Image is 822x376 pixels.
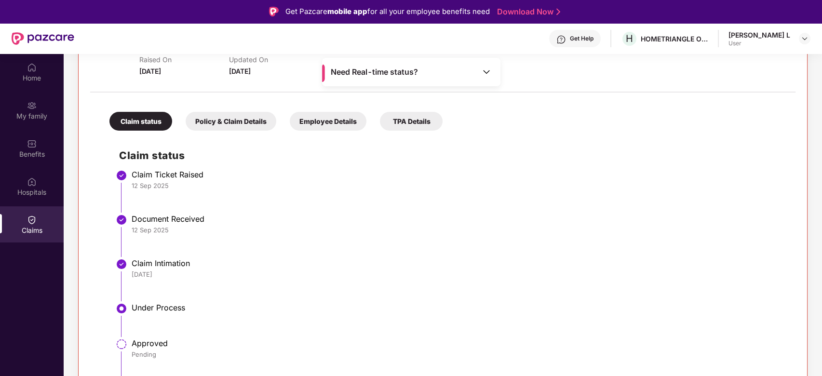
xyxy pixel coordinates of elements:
[132,270,786,279] div: [DATE]
[27,139,37,148] img: svg+xml;base64,PHN2ZyBpZD0iQmVuZWZpdHMiIHhtbG5zPSJodHRwOi8vd3d3LnczLm9yZy8yMDAwL3N2ZyIgd2lkdGg9Ij...
[116,214,127,226] img: svg+xml;base64,PHN2ZyBpZD0iU3RlcC1Eb25lLTMyeDMyIiB4bWxucz0iaHR0cDovL3d3dy53My5vcmcvMjAwMC9zdmciIH...
[641,34,708,43] div: HOMETRIANGLE ONLINE SERVICES PRIVATE LIMITED
[27,215,37,225] img: svg+xml;base64,PHN2ZyBpZD0iQ2xhaW0iIHhtbG5zPSJodHRwOi8vd3d3LnczLm9yZy8yMDAwL3N2ZyIgd2lkdGg9IjIwIi...
[116,303,127,314] img: svg+xml;base64,PHN2ZyBpZD0iU3RlcC1BY3RpdmUtMzJ4MzIiIHhtbG5zPSJodHRwOi8vd3d3LnczLm9yZy8yMDAwL3N2Zy...
[27,177,37,187] img: svg+xml;base64,PHN2ZyBpZD0iSG9zcGl0YWxzIiB4bWxucz0iaHR0cDovL3d3dy53My5vcmcvMjAwMC9zdmciIHdpZHRoPS...
[331,67,418,77] span: Need Real-time status?
[380,112,443,131] div: TPA Details
[482,67,491,77] img: Toggle Icon
[801,35,809,42] img: svg+xml;base64,PHN2ZyBpZD0iRHJvcGRvd24tMzJ4MzIiIHhtbG5zPSJodHRwOi8vd3d3LnczLm9yZy8yMDAwL3N2ZyIgd2...
[109,112,172,131] div: Claim status
[132,303,786,312] div: Under Process
[186,112,276,131] div: Policy & Claim Details
[132,258,786,268] div: Claim Intimation
[132,170,786,179] div: Claim Ticket Raised
[132,181,786,190] div: 12 Sep 2025
[119,148,786,163] h2: Claim status
[27,101,37,110] img: svg+xml;base64,PHN2ZyB3aWR0aD0iMjAiIGhlaWdodD0iMjAiIHZpZXdCb3g9IjAgMCAyMCAyMCIgZmlsbD0ibm9uZSIgeG...
[556,7,560,17] img: Stroke
[116,170,127,181] img: svg+xml;base64,PHN2ZyBpZD0iU3RlcC1Eb25lLTMyeDMyIiB4bWxucz0iaHR0cDovL3d3dy53My5vcmcvMjAwMC9zdmciIH...
[269,7,279,16] img: Logo
[27,63,37,72] img: svg+xml;base64,PHN2ZyBpZD0iSG9tZSIgeG1sbnM9Imh0dHA6Ly93d3cudzMub3JnLzIwMDAvc3ZnIiB3aWR0aD0iMjAiIG...
[132,350,786,359] div: Pending
[229,55,319,64] p: Updated On
[139,67,161,75] span: [DATE]
[570,35,593,42] div: Get Help
[116,258,127,270] img: svg+xml;base64,PHN2ZyBpZD0iU3RlcC1Eb25lLTMyeDMyIiB4bWxucz0iaHR0cDovL3d3dy53My5vcmcvMjAwMC9zdmciIH...
[229,67,251,75] span: [DATE]
[728,30,790,40] div: [PERSON_NAME] L
[139,55,229,64] p: Raised On
[132,338,786,348] div: Approved
[497,7,557,17] a: Download Now
[626,33,633,44] span: H
[285,6,490,17] div: Get Pazcare for all your employee benefits need
[116,338,127,350] img: svg+xml;base64,PHN2ZyBpZD0iU3RlcC1QZW5kaW5nLTMyeDMyIiB4bWxucz0iaHR0cDovL3d3dy53My5vcmcvMjAwMC9zdm...
[132,214,786,224] div: Document Received
[728,40,790,47] div: User
[290,112,366,131] div: Employee Details
[556,35,566,44] img: svg+xml;base64,PHN2ZyBpZD0iSGVscC0zMngzMiIgeG1sbnM9Imh0dHA6Ly93d3cudzMub3JnLzIwMDAvc3ZnIiB3aWR0aD...
[132,226,786,234] div: 12 Sep 2025
[327,7,367,16] strong: mobile app
[12,32,74,45] img: New Pazcare Logo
